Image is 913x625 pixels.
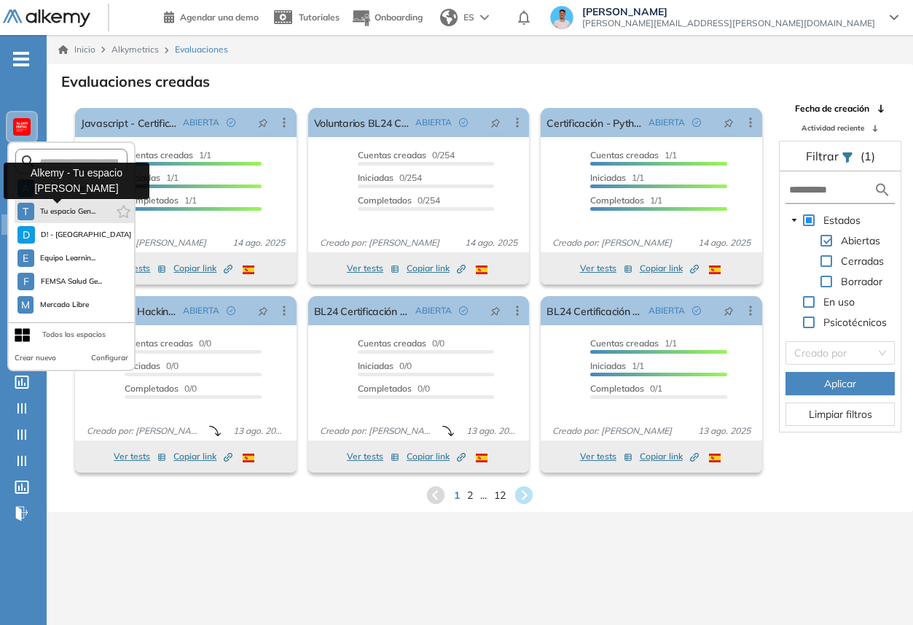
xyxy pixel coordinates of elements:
span: Completados [590,195,644,206]
span: Cuentas creadas [358,150,426,160]
span: Iniciadas [358,360,393,371]
span: Psicotécnicos [820,314,890,331]
span: ABIERTA [648,116,685,129]
span: pushpin [724,305,734,317]
span: Copiar link [407,262,466,275]
button: Ver tests [580,448,632,465]
span: FEMSA Salud Ge... [40,276,102,287]
a: BL24 Certificación Hacking Ético [546,296,643,325]
img: search icon [874,181,891,199]
span: Abiertas [841,234,880,247]
span: Equipo Learnin... [40,252,96,264]
span: Alkymetrics [111,44,159,55]
span: pushpin [258,305,268,317]
span: 1/1 [590,172,644,183]
img: Logo [3,9,90,28]
span: Evaluaciones [175,43,228,56]
span: En uso [820,293,858,311]
span: Cuentas creadas [125,338,193,349]
span: E [23,252,28,264]
span: pushpin [724,117,734,128]
span: Psicotécnicos [823,316,887,329]
img: ESP [476,265,487,274]
a: Voluntarios BL24 Certificación Ciencia de Datos [314,108,410,137]
span: 0/254 [358,172,422,183]
span: Cuentas creadas [358,338,426,349]
button: Configurar [91,352,128,364]
span: pushpin [490,117,501,128]
span: 12 [494,488,506,503]
button: Ver tests [347,260,399,277]
span: F [23,276,29,287]
span: Estados [820,211,863,229]
span: 0/0 [125,338,211,349]
button: Copiar link [407,260,466,277]
span: Cuentas creadas [125,150,193,160]
span: 0/1 [590,383,662,394]
img: world [440,9,458,26]
span: 0/0 [125,360,179,371]
span: 13 ago. 2025 [227,424,290,438]
button: Copiar link [407,448,466,465]
button: pushpin [713,299,745,322]
span: 13 ago. 2025 [461,424,523,438]
span: check-circle [459,118,468,127]
span: Cerradas [841,255,884,268]
span: Borrador [838,273,885,290]
button: Copiar link [640,260,699,277]
img: ESP [476,454,487,462]
span: Tu espacio Gen... [40,206,96,217]
div: Alkemy - Tu espacio [PERSON_NAME] [4,163,149,199]
span: Creado por: [PERSON_NAME] [81,236,212,249]
span: Iniciadas [590,172,626,183]
span: ES [463,11,474,24]
div: Chat Widget [651,456,913,625]
span: check-circle [227,306,235,315]
span: check-circle [459,306,468,315]
span: 14 ago. 2025 [692,236,756,249]
button: pushpin [479,111,512,134]
span: M [21,299,30,311]
span: 1/1 [125,195,197,206]
span: Creado por: [PERSON_NAME] [546,236,678,249]
span: [PERSON_NAME][EMAIL_ADDRESS][PERSON_NAME][DOMAIN_NAME] [582,18,875,29]
a: BL24 Certificación Ciencia de Datos [314,296,410,325]
span: Completados [358,195,412,206]
span: ABIERTA [183,116,219,129]
span: 0/254 [358,195,440,206]
span: 14 ago. 2025 [227,236,291,249]
span: 0/254 [358,150,455,160]
span: Creado por: [PERSON_NAME] [81,424,209,438]
span: Copiar link [640,262,699,275]
span: Creado por: [PERSON_NAME] [314,424,442,438]
span: 1/1 [590,360,644,371]
div: Todos los espacios [42,329,106,341]
h3: Evaluaciones creadas [61,73,210,90]
span: Cerradas [838,252,887,270]
span: Completados [125,383,179,394]
span: Limpiar filtros [809,406,872,422]
span: 1/1 [125,172,179,183]
span: check-circle [692,306,701,315]
span: pushpin [490,305,501,317]
a: Agendar una demo [164,7,259,25]
img: arrow [480,15,489,20]
span: 2 [467,488,473,503]
a: Inicio [58,43,95,56]
span: Filtrar [806,149,842,163]
span: Creado por: [PERSON_NAME] [314,236,445,249]
span: Borrador [841,275,882,288]
button: Ver tests [347,448,399,465]
img: https://assets.alkemy.org/workspaces/620/d203e0be-08f6-444b-9eae-a92d815a506f.png [16,121,28,133]
span: En uso [823,295,855,308]
span: Completados [590,383,644,394]
button: Ver tests [114,260,166,277]
span: Onboarding [375,12,423,23]
span: 0/0 [358,383,430,394]
img: ESP [709,265,721,274]
span: Copiar link [173,450,232,463]
span: ABIERTA [648,304,685,317]
img: ESP [243,454,254,462]
span: Abiertas [838,232,883,249]
span: Agendar una demo [180,12,259,23]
